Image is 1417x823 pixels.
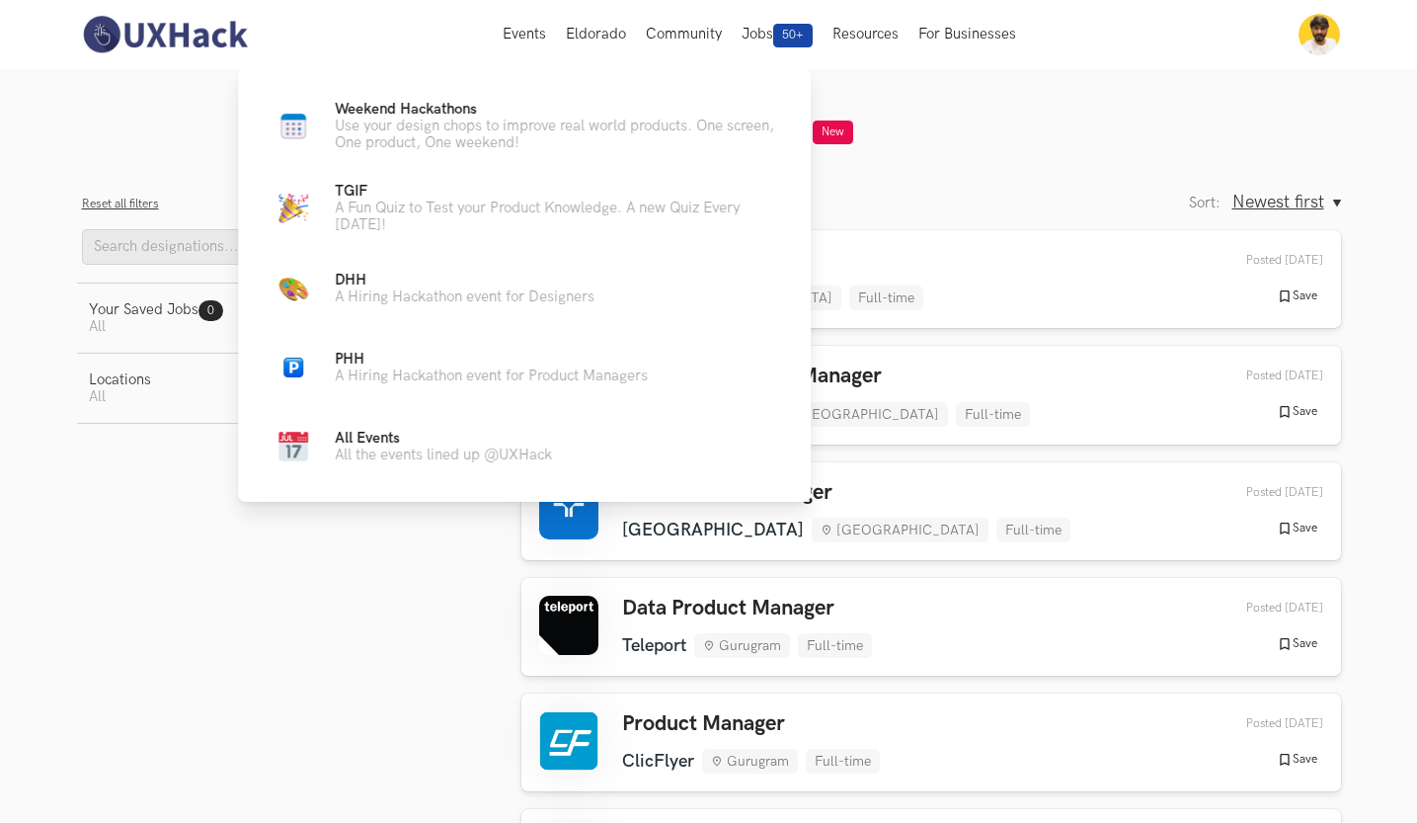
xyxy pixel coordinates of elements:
[1189,195,1220,211] label: Sort:
[1200,253,1323,268] div: 10th Sep
[1200,369,1323,383] div: 10th Sep
[335,430,400,447] span: All Events
[849,286,923,310] li: Full-time
[1200,716,1323,731] div: 08th Sep
[1200,485,1323,500] div: 09th Sep
[278,194,308,223] img: Party cap
[335,118,779,151] p: Use your design chops to improve real world products. One screen, One product, One weekend!
[77,14,253,55] img: UXHack-logo.png
[622,364,1030,389] h3: Associate Product Manager
[812,518,988,542] li: [GEOGRAPHIC_DATA]
[622,596,872,621] h3: Data Product Manager
[278,274,308,303] img: Color Palette
[278,112,308,141] img: Calendar new
[622,711,880,737] h3: Product Manager
[283,358,303,377] img: Parking
[771,402,948,427] li: [GEOGRAPHIC_DATA]
[270,423,779,470] a: CalendarAll EventsAll the events lined up @UXHack
[1271,403,1323,421] button: Save
[521,694,1341,791] a: Product Manager ClicFlyer Gurugram Full-time Posted [DATE] Save
[207,303,214,318] span: 0
[806,749,880,774] li: Full-time
[89,388,106,405] span: All
[521,346,1341,444] a: Associate Product Manager [PERSON_NAME] [GEOGRAPHIC_DATA] Full-time Posted [DATE] Save
[521,230,1341,328] a: Product lead MiQ [GEOGRAPHIC_DATA] Full-time Posted [DATE] Save
[1232,192,1341,212] button: Newest first, Sort:
[622,635,686,656] li: Teleport
[1271,520,1323,537] button: Save
[622,751,694,772] li: ClicFlyer
[270,344,779,391] a: ParkingPHHA Hiring Hackathon event for Product Managers
[335,288,594,305] p: A Hiring Hackathon event for Designers
[694,633,790,658] li: Gurugram
[335,183,367,200] span: TGIF
[270,183,779,233] a: Party capTGIFA Fun Quiz to Test your Product Knowledge. A new Quiz Every [DATE]!
[521,462,1341,560] a: AVP-Product Manager [GEOGRAPHIC_DATA] [GEOGRAPHIC_DATA] Full-time Posted [DATE] Save
[278,432,308,461] img: Calendar
[77,354,472,423] button: LocationsAll
[521,578,1341,676] a: Data Product Manager Teleport Gurugram Full-time Posted [DATE] Save
[89,301,223,318] div: Your Saved Jobs
[773,24,813,47] span: 50+
[1271,635,1323,653] button: Save
[335,200,779,233] p: A Fun Quiz to Test your Product Knowledge. A new Quiz Every [DATE]!
[702,749,798,774] li: Gurugram
[956,402,1030,427] li: Full-time
[82,229,288,265] input: Search
[335,101,477,118] span: Weekend Hackathons
[622,520,804,540] li: [GEOGRAPHIC_DATA]
[270,101,779,151] a: Calendar newWeekend HackathonsUse your design chops to improve real world products. One screen, O...
[1271,288,1323,305] button: Save
[798,633,872,658] li: Full-time
[82,197,159,211] button: Reset all filters
[335,351,364,368] span: PHH
[89,318,106,335] span: All
[77,284,472,353] button: Your Saved Jobs0 All
[1200,601,1323,616] div: 09th Sep
[335,368,648,384] p: A Hiring Hackathon event for Product Managers
[1299,14,1340,55] img: Your profile pic
[813,121,853,144] span: New
[996,518,1070,542] li: Full-time
[1271,751,1323,769] button: Save
[270,265,779,312] a: Color PaletteDHHA Hiring Hackathon event for Designers
[89,371,151,388] div: Locations
[335,272,366,288] span: DHH
[622,480,1070,506] h3: AVP-Product Manager
[335,447,552,463] p: All the events lined up @UXHack
[1232,192,1324,212] span: Newest first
